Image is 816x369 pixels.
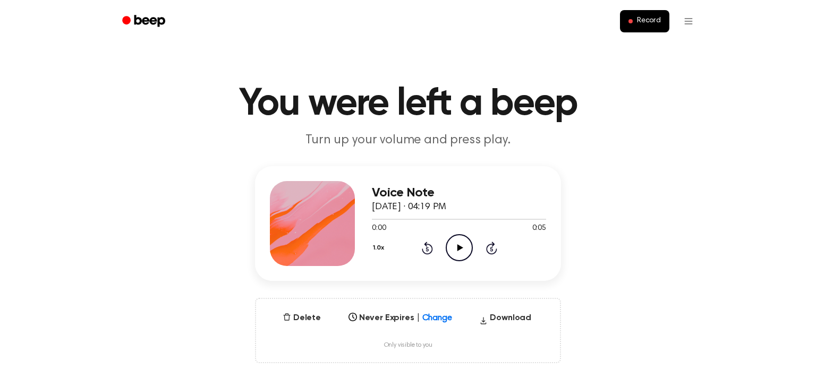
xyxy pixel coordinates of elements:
button: Open menu [676,8,701,34]
p: Turn up your volume and press play. [204,132,612,149]
button: Record [620,10,669,32]
button: Download [475,312,535,329]
span: Only visible to you [384,341,432,349]
span: 0:00 [372,223,386,234]
span: [DATE] · 04:19 PM [372,202,446,212]
h1: You were left a beep [136,85,680,123]
button: Delete [278,312,325,324]
span: Record [637,16,661,26]
span: 0:05 [532,223,546,234]
h3: Voice Note [372,186,546,200]
button: 1.0x [372,239,388,257]
a: Beep [115,11,175,32]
